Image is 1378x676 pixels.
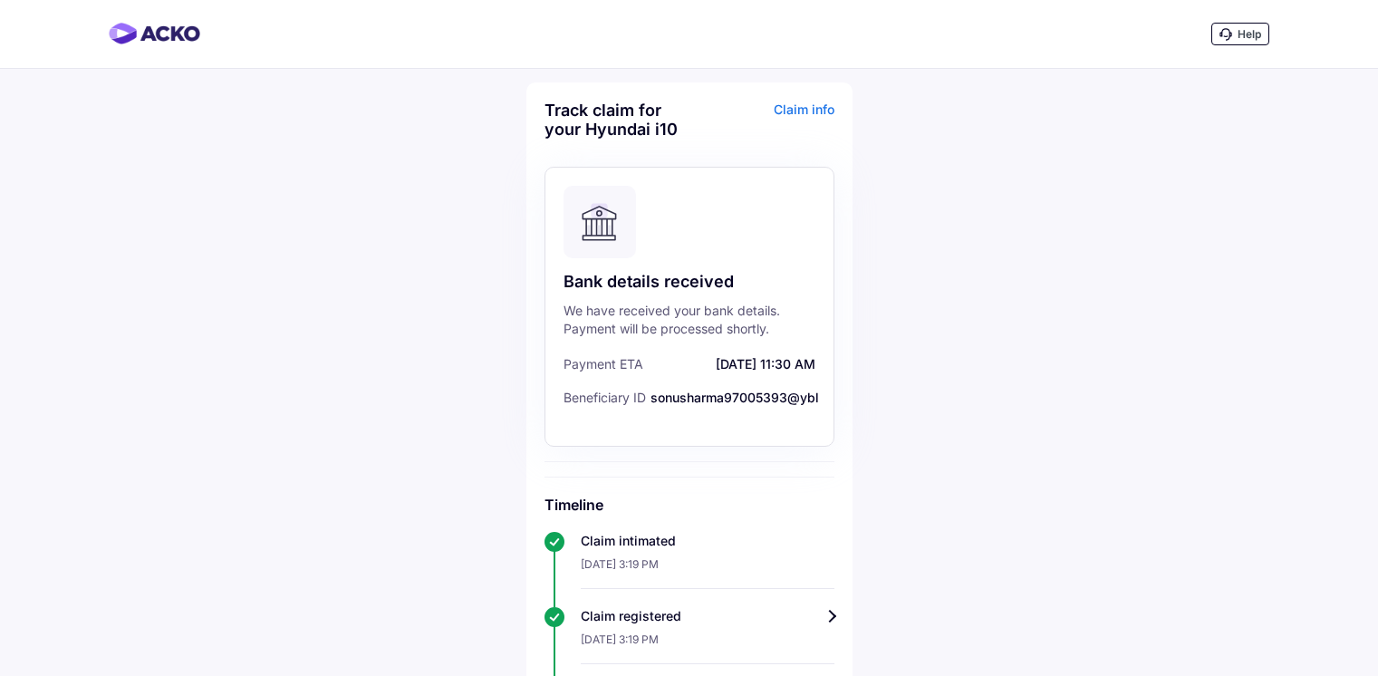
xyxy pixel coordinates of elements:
span: [DATE] 11:30 AM [648,356,815,372]
span: Help [1238,27,1261,41]
div: We have received your bank details. Payment will be processed shortly. [564,302,815,338]
img: horizontal-gradient.png [109,23,200,44]
h6: Timeline [544,496,834,514]
span: sonusharma97005393@ybl [650,390,819,405]
div: Claim intimated [581,532,834,550]
span: Payment ETA [564,356,643,372]
div: Claim registered [581,607,834,625]
span: Beneficiary ID [564,390,646,405]
div: Claim info [694,101,834,152]
div: [DATE] 3:19 PM [581,625,834,664]
div: [DATE] 3:19 PM [581,550,834,589]
div: Bank details received [564,271,815,293]
div: Track claim for your Hyundai i10 [544,101,685,139]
